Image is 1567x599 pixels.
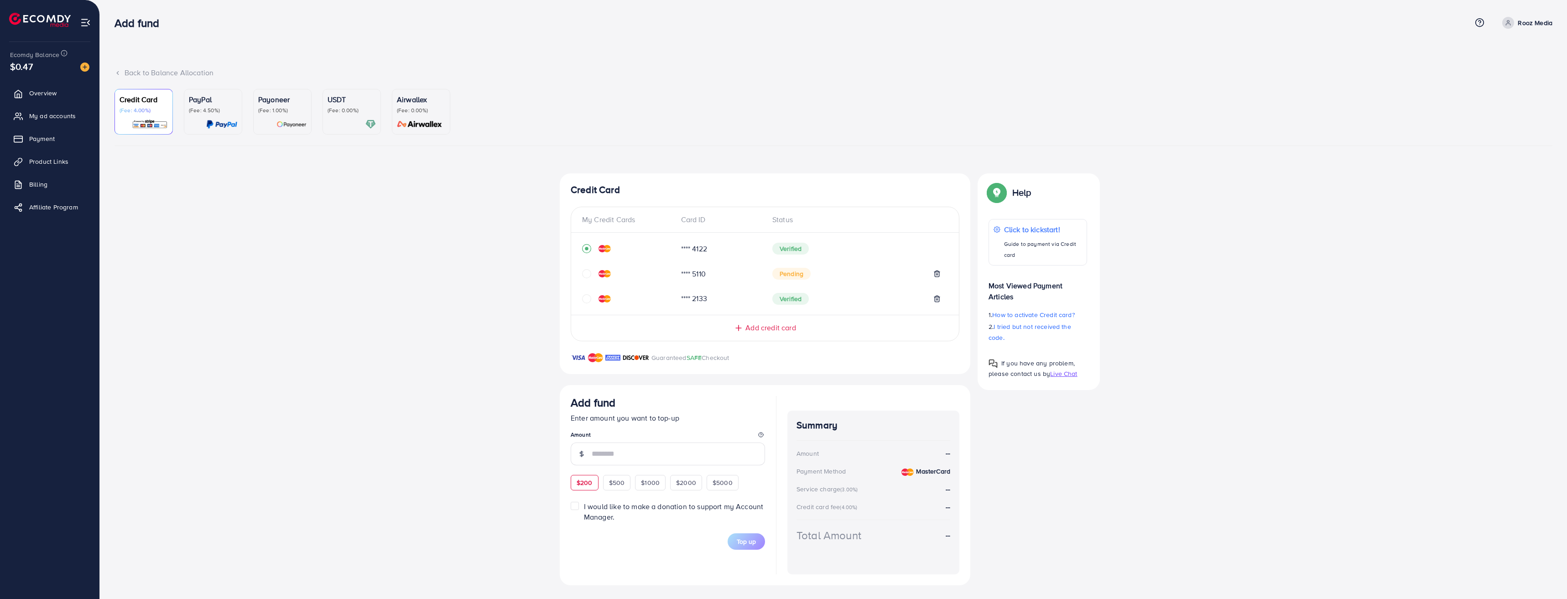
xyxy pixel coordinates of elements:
[1518,17,1552,28] p: Rooz Media
[797,449,819,458] div: Amount
[120,94,168,105] p: Credit Card
[989,273,1087,302] p: Most Viewed Payment Articles
[582,294,591,303] svg: circle
[1012,187,1031,198] p: Help
[7,175,93,193] a: Billing
[772,293,809,305] span: Verified
[989,321,1087,343] p: 2.
[120,107,168,114] p: (Fee: 4.00%)
[80,63,89,72] img: image
[397,107,445,114] p: (Fee: 0.00%)
[609,478,625,487] span: $500
[989,309,1087,320] p: 1.
[745,323,796,333] span: Add credit card
[946,484,950,494] strong: --
[571,412,765,423] p: Enter amount you want to top-up
[10,60,33,73] span: $0.47
[276,119,307,130] img: card
[946,502,950,512] strong: --
[582,269,591,278] svg: circle
[7,198,93,216] a: Affiliate Program
[599,295,611,302] img: credit
[772,243,809,255] span: Verified
[10,50,59,59] span: Ecomdy Balance
[901,469,914,476] img: credit
[651,352,729,363] p: Guaranteed Checkout
[7,130,93,148] a: Payment
[599,270,611,277] img: credit
[397,94,445,105] p: Airwallex
[132,119,168,130] img: card
[641,478,660,487] span: $1000
[571,352,586,363] img: brand
[328,94,376,105] p: USDT
[365,119,376,130] img: card
[258,107,307,114] p: (Fee: 1.00%)
[7,84,93,102] a: Overview
[765,214,948,225] div: Status
[1050,369,1077,378] span: Live Chat
[29,180,47,189] span: Billing
[687,353,702,362] span: SAFE
[571,431,765,442] legend: Amount
[582,244,591,253] svg: record circle
[9,13,71,27] img: logo
[206,119,237,130] img: card
[797,527,861,543] div: Total Amount
[840,504,857,511] small: (4.00%)
[992,310,1074,319] span: How to activate Credit card?
[584,501,763,522] span: I would like to make a donation to support my Account Manager.
[29,134,55,143] span: Payment
[577,478,593,487] span: $200
[797,484,860,494] div: Service charge
[571,396,615,409] h3: Add fund
[394,119,445,130] img: card
[1004,224,1082,235] p: Click to kickstart!
[29,203,78,212] span: Affiliate Program
[582,214,674,225] div: My Credit Cards
[989,359,998,368] img: Popup guide
[588,352,603,363] img: brand
[115,68,1552,78] div: Back to Balance Allocation
[29,89,57,98] span: Overview
[916,467,950,476] strong: MasterCard
[571,184,959,196] h4: Credit Card
[674,214,765,225] div: Card ID
[29,157,68,166] span: Product Links
[946,530,950,541] strong: --
[713,478,733,487] span: $5000
[605,352,620,363] img: brand
[599,245,611,252] img: credit
[797,502,860,511] div: Credit card fee
[737,537,756,546] span: Top up
[772,268,811,280] span: Pending
[1528,558,1560,592] iframe: Chat
[946,448,950,458] strong: --
[80,17,91,28] img: menu
[797,420,950,431] h4: Summary
[29,111,76,120] span: My ad accounts
[676,478,696,487] span: $2000
[7,107,93,125] a: My ad accounts
[328,107,376,114] p: (Fee: 0.00%)
[797,467,846,476] div: Payment Method
[258,94,307,105] p: Payoneer
[840,486,858,493] small: (3.00%)
[189,107,237,114] p: (Fee: 4.50%)
[989,359,1075,378] span: If you have any problem, please contact us by
[728,533,765,550] button: Top up
[7,152,93,171] a: Product Links
[989,184,1005,201] img: Popup guide
[189,94,237,105] p: PayPal
[1004,239,1082,260] p: Guide to payment via Credit card
[1499,17,1552,29] a: Rooz Media
[115,16,167,30] h3: Add fund
[623,352,649,363] img: brand
[989,322,1071,342] span: I tried but not received the code.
